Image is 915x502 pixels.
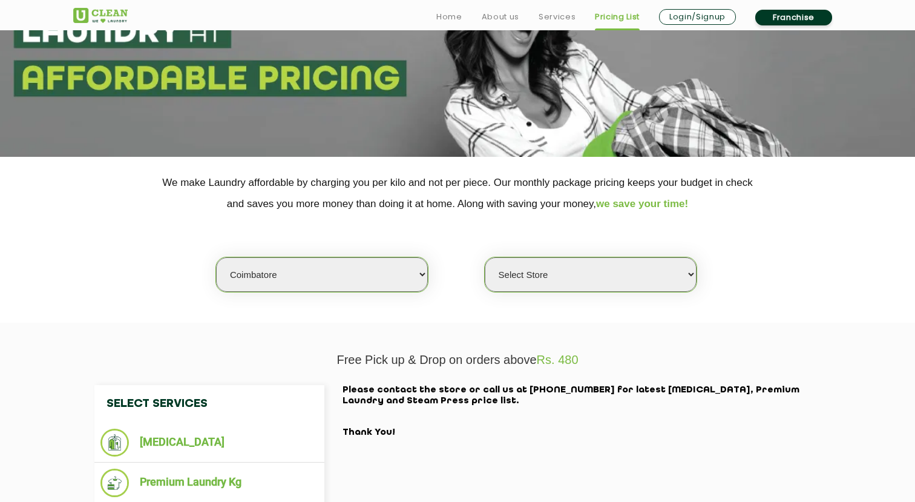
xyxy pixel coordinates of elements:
a: Pricing List [595,10,640,24]
h2: Please contact the store or call us at [PHONE_NUMBER] for latest [MEDICAL_DATA], Premium Laundry ... [343,385,821,438]
a: Services [539,10,576,24]
h4: Select Services [94,385,324,423]
p: Free Pick up & Drop on orders above [73,353,842,367]
span: Rs. 480 [537,353,579,366]
a: Home [436,10,462,24]
li: [MEDICAL_DATA] [100,429,318,457]
li: Premium Laundry Kg [100,469,318,497]
img: UClean Laundry and Dry Cleaning [73,8,128,23]
span: we save your time! [596,198,688,210]
a: Franchise [755,10,832,25]
p: We make Laundry affordable by charging you per kilo and not per piece. Our monthly package pricin... [73,172,842,214]
img: Premium Laundry Kg [100,469,129,497]
img: Dry Cleaning [100,429,129,457]
a: Login/Signup [659,9,736,25]
a: About us [482,10,519,24]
